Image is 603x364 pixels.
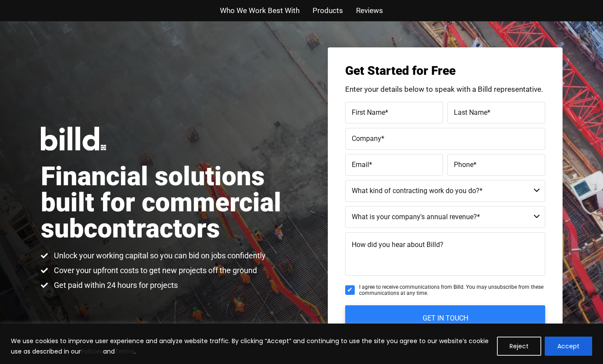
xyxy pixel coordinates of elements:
span: First Name [352,108,385,116]
a: Policies [81,347,103,356]
span: Company [352,134,381,142]
span: Cover your upfront costs to get new projects off the ground [52,265,257,276]
span: Unlock your working capital so you can bid on jobs confidently [52,250,266,261]
input: I agree to receive communications from Billd. You may unsubscribe from these communications at an... [345,285,355,295]
h3: Get Started for Free [345,65,545,77]
button: Reject [497,337,541,356]
p: We use cookies to improve user experience and analyze website traffic. By clicking “Accept” and c... [11,336,490,357]
span: Last Name [454,108,487,116]
a: Reviews [356,4,383,17]
a: Products [313,4,343,17]
span: Phone [454,160,473,168]
a: Terms [115,347,134,356]
span: How did you hear about Billd? [352,240,443,249]
button: Accept [545,337,592,356]
span: Get paid within 24 hours for projects [52,280,178,291]
span: I agree to receive communications from Billd. You may unsubscribe from these communications at an... [359,284,545,297]
a: Who We Work Best With [220,4,300,17]
span: Email [352,160,369,168]
input: GET IN TOUCH [345,305,545,331]
p: Enter your details below to speak with a Billd representative. [345,86,545,93]
h1: Financial solutions built for commercial subcontractors [41,164,302,242]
